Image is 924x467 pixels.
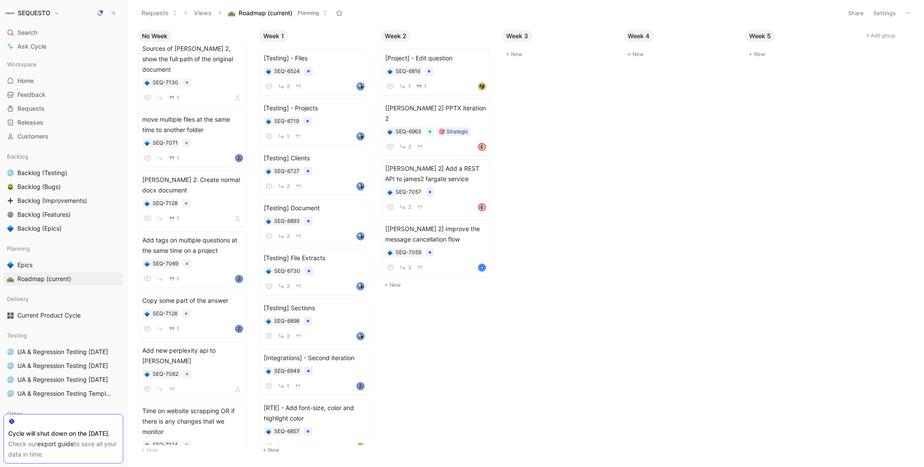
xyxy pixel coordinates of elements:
[628,32,649,40] span: Week 4
[623,49,738,60] button: New
[138,231,247,288] a: Add tags on multiple questions at the same time on a project1avatar
[264,303,364,313] span: [Testing] Sections
[387,129,393,135] img: 🔷
[387,189,393,195] button: 🔷
[144,443,150,448] img: 🔷
[5,260,16,270] button: 🔷
[7,362,14,369] img: 🌐
[397,81,413,92] button: 1
[264,203,364,213] span: [Testing] Document
[265,118,272,124] button: 🔷
[287,134,289,139] span: 1
[37,440,74,447] a: export guide
[17,261,33,269] span: Epics
[265,218,272,224] button: 🔷
[138,445,252,455] button: New
[190,7,216,20] button: Views
[274,167,299,176] div: SEQ-6727
[17,224,62,233] span: Backlog (Epics)
[144,372,150,377] img: 🔷
[228,10,235,17] img: 🛣️
[7,197,14,204] img: ➕
[144,371,150,377] button: 🔷
[3,345,123,358] a: 🌐UA & Regression Testing [DATE]
[274,367,300,375] div: SEQ-6949
[3,180,123,193] a: 🪲Backlog (Bugs)
[138,7,181,20] button: Requests
[381,49,490,96] a: [Project] - Edit question11avatar
[167,93,181,103] button: 1
[260,199,368,245] a: [Testing] Document2avatar
[256,26,377,460] div: Week 1New
[167,153,181,163] button: 1
[5,209,16,220] button: ⚙️
[266,429,271,434] img: 🔷
[153,309,177,318] div: SEQ-7126
[424,84,426,89] span: 1
[287,284,290,289] span: 2
[408,265,411,270] span: 2
[357,333,364,339] img: avatar
[5,274,16,284] button: 🛣️
[144,201,150,206] img: 🔷
[167,274,181,284] button: 1
[3,208,123,221] a: ⚙️Backlog (Features)
[357,444,364,450] img: avatar
[498,26,620,64] div: Week 3New
[274,317,299,325] div: SEQ-6898
[274,67,300,76] div: SEQ-6524
[741,26,863,64] div: Week 5New
[381,159,490,216] a: [[PERSON_NAME] 2] Add a REST API to james2 fargate service2avatar
[138,291,247,338] a: Copy some part of the answer1avatar
[844,7,868,19] button: Share
[265,318,272,324] button: 🔷
[138,40,247,107] a: Sources of [PERSON_NAME] 2, show the full path of the original document1
[380,280,495,290] button: New
[7,183,14,190] img: 🪲
[17,311,81,320] span: Current Product Cycle
[264,353,364,363] span: [Integrations] - Second iteration
[397,202,413,212] button: 2
[274,427,299,436] div: SEQ-6857
[5,361,16,371] button: 🌐
[260,249,368,295] a: [Testing] File Extracts2avatar
[3,102,123,115] a: Requests
[623,30,654,42] button: Week 4
[236,276,242,282] img: avatar
[153,370,178,378] div: SEQ-7062
[236,155,242,161] img: avatar
[153,199,177,208] div: SEQ-7128
[385,163,486,184] span: [[PERSON_NAME] 2] Add a REST API to james2 fargate service
[153,259,178,268] div: SEQ-7069
[17,375,108,384] span: UA & Regression Testing [DATE]
[293,442,307,451] button: 1
[387,190,393,195] img: 🔷
[17,361,108,370] span: UA & Regression Testing [DATE]
[396,248,421,257] div: SEQ-7059
[3,116,123,129] a: Releases
[3,292,123,322] div: Delivery🎛️Current Product Cycle
[3,387,123,400] a: 🌐UA & Regression Testing Template
[387,68,393,74] button: 🔷
[7,348,14,355] img: 🌐
[260,99,368,146] a: [Testing] - Projects1avatar
[7,262,14,268] img: 🔷
[266,369,271,374] img: 🔷
[264,403,364,424] span: [RTE] - Add font-size, color and highlight color
[264,253,364,263] span: [Testing] File Extracts
[259,30,288,42] button: Week 1
[144,200,150,206] div: 🔷
[749,32,771,40] span: Week 5
[142,235,243,256] span: Add tags on multiple questions at the same time on a project
[3,329,123,400] div: Testing🌐UA & Regression Testing [DATE]🌐UA & Regression Testing [DATE]🌐UA & Regression Testing [DA...
[3,26,123,39] div: Search
[266,269,271,274] img: 🔷
[17,118,43,127] span: Releases
[265,368,272,374] button: 🔷
[177,276,179,282] span: 1
[287,84,290,89] span: 2
[3,40,123,53] a: Ask Cycle
[274,217,300,225] div: SEQ-6893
